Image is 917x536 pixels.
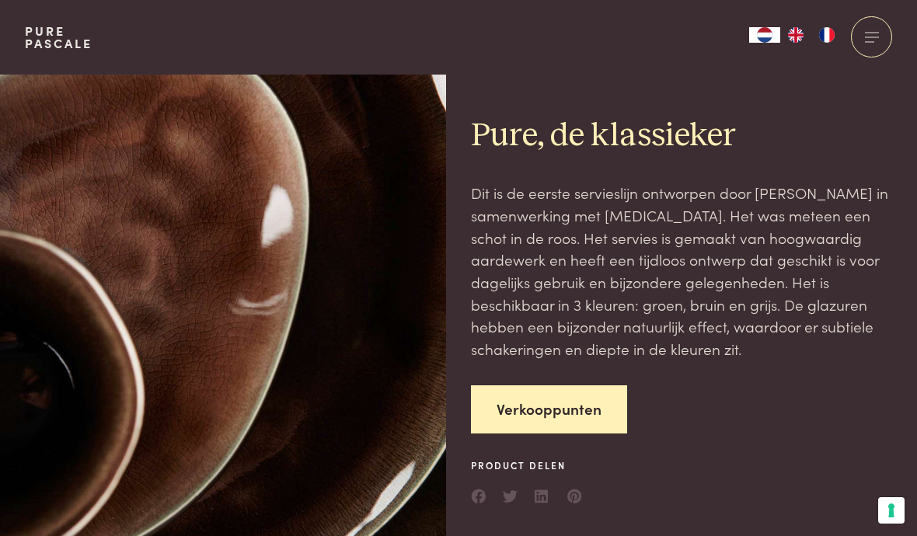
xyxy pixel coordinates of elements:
[25,25,92,50] a: PurePascale
[780,27,842,43] ul: Language list
[749,27,842,43] aside: Language selected: Nederlands
[471,385,627,434] a: Verkooppunten
[471,116,892,157] h2: Pure, de klassieker
[471,458,583,472] span: Product delen
[811,27,842,43] a: FR
[780,27,811,43] a: EN
[878,497,905,524] button: Uw voorkeuren voor toestemming voor trackingtechnologieën
[749,27,780,43] div: Language
[471,182,892,360] p: Dit is de eerste servieslijn ontworpen door [PERSON_NAME] in samenwerking met [MEDICAL_DATA]. Het...
[749,27,780,43] a: NL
